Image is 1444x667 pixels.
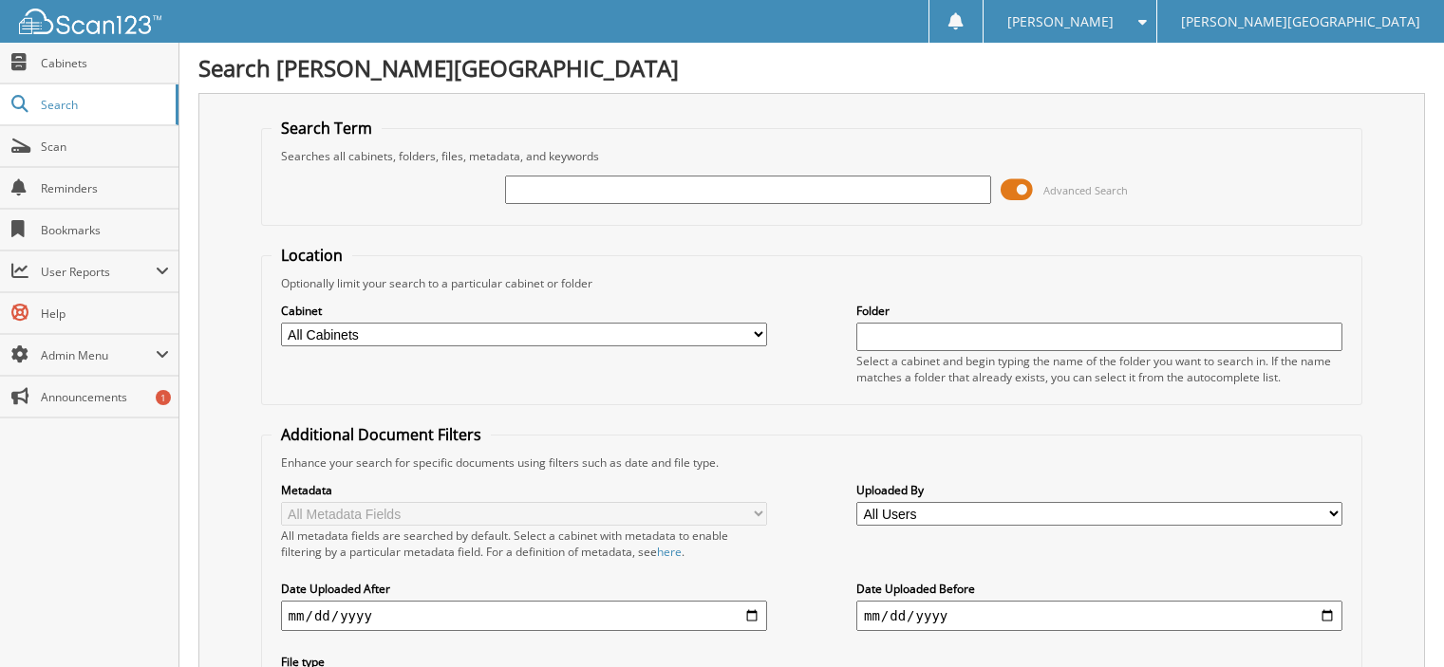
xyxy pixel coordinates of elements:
[41,180,169,196] span: Reminders
[272,424,491,445] legend: Additional Document Filters
[272,245,352,266] legend: Location
[1181,16,1420,28] span: [PERSON_NAME][GEOGRAPHIC_DATA]
[281,528,767,560] div: All metadata fields are searched by default. Select a cabinet with metadata to enable filtering b...
[41,97,166,113] span: Search
[156,390,171,405] div: 1
[856,581,1342,597] label: Date Uploaded Before
[272,454,1353,471] div: Enhance your search for specific documents using filters such as date and file type.
[19,9,161,34] img: scan123-logo-white.svg
[856,601,1342,631] input: end
[41,347,156,363] span: Admin Menu
[272,118,382,139] legend: Search Term
[41,264,156,280] span: User Reports
[41,389,169,405] span: Announcements
[1007,16,1114,28] span: [PERSON_NAME]
[657,544,682,560] a: here
[41,306,169,322] span: Help
[41,222,169,238] span: Bookmarks
[272,275,1353,291] div: Optionally limit your search to a particular cabinet or folder
[41,139,169,155] span: Scan
[856,303,1342,319] label: Folder
[198,52,1425,83] h1: Search [PERSON_NAME][GEOGRAPHIC_DATA]
[41,55,169,71] span: Cabinets
[272,148,1353,164] div: Searches all cabinets, folders, files, metadata, and keywords
[1043,183,1128,197] span: Advanced Search
[856,353,1342,385] div: Select a cabinet and begin typing the name of the folder you want to search in. If the name match...
[281,581,767,597] label: Date Uploaded After
[281,601,767,631] input: start
[281,303,767,319] label: Cabinet
[856,482,1342,498] label: Uploaded By
[281,482,767,498] label: Metadata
